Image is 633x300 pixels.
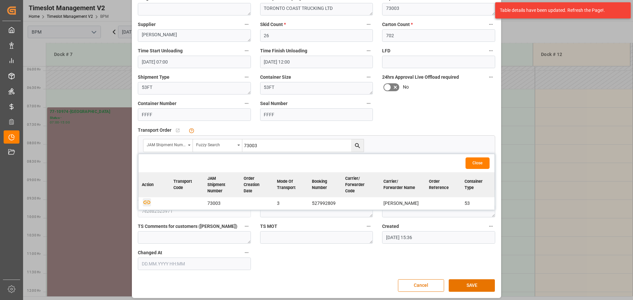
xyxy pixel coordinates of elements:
[196,140,235,148] div: Fuzzy search
[260,21,286,28] span: Skid Count
[274,197,309,210] td: 3
[138,223,237,230] span: TS Comments for customers ([PERSON_NAME])
[398,279,444,292] button: Cancel
[138,56,251,68] input: DD.MM.YYYY HH:MM
[380,172,426,198] th: Carrier/ Forwarder Name
[138,82,251,95] textarea: 53FT
[461,172,495,198] th: Container Type
[382,223,399,230] span: Created
[364,20,373,29] button: Skid Count *
[242,20,251,29] button: Supplier
[260,47,307,54] span: Time Finish Unloading
[426,172,461,198] th: Order Reference
[204,172,240,198] th: JAM Shipment Number
[138,172,170,198] th: Action
[382,3,495,15] textarea: 73003
[138,197,148,204] span: code
[204,197,240,210] td: 73003
[260,74,291,81] span: Container Size
[500,7,621,14] div: Table details have been updated. Refresh the Page!.
[364,222,373,231] button: TS MOT
[380,197,426,210] td: [PERSON_NAME]
[240,172,274,198] th: Order Creation Date
[138,74,169,81] span: Shipment Type
[382,47,390,54] span: LFD
[487,73,495,81] button: 24hrs Approval Live Offload required
[138,29,251,42] textarea: [PERSON_NAME]
[309,197,342,210] td: 527992809
[242,248,251,257] button: Changed At
[143,139,193,152] button: open menu
[138,258,251,270] input: DD.MM.YYYY HH:MM
[138,249,162,256] span: Changed At
[260,100,287,107] span: Seal Number
[364,46,373,55] button: Time Finish Unloading
[260,223,277,230] span: TS MOT
[193,139,242,152] button: open menu
[382,21,413,28] span: Carton Count
[466,157,490,169] button: Close
[242,99,251,108] button: Container Number
[242,46,251,55] button: Time Start Unloading
[364,73,373,81] button: Container Size
[170,172,204,198] th: Transport Code
[382,231,495,244] input: DD.MM.YYYY HH:MM
[138,100,176,107] span: Container Number
[449,279,495,292] button: SAVE
[487,222,495,231] button: Created
[461,197,495,210] td: 53
[242,73,251,81] button: Shipment Type
[487,46,495,55] button: LFD
[342,172,380,198] th: Carrier/ Forwarder Code
[242,222,251,231] button: TS Comments for customers ([PERSON_NAME])
[138,47,183,54] span: Time Start Unloading
[147,140,186,148] div: JAM Shipment Number
[309,172,342,198] th: Booking Number
[242,139,364,152] input: Type to search
[382,74,459,81] span: 24hrs Approval Live Offload required
[274,172,309,198] th: Mode of Transport
[351,139,364,152] button: search button
[487,20,495,29] button: Carton Count *
[260,82,373,95] textarea: 53FT
[403,84,409,91] span: No
[260,56,373,68] input: DD.MM.YYYY HH:MM
[138,127,171,134] span: Transport Order
[364,99,373,108] button: Seal Number
[138,21,156,28] span: Supplier
[260,3,373,15] textarea: TORONTO COAST TRUCKING LTD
